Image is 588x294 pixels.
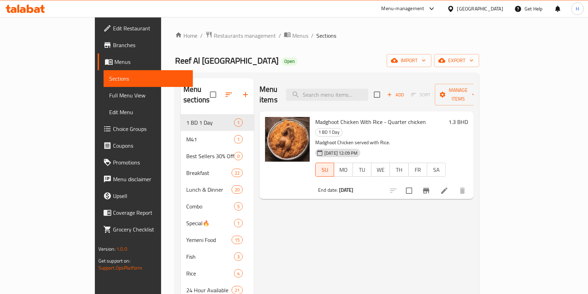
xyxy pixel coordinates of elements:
[316,31,336,40] span: Sections
[318,165,331,175] span: SU
[374,165,387,175] span: WE
[232,170,242,176] span: 22
[440,186,448,195] a: Edit menu item
[181,265,254,282] div: Rice4
[408,163,427,177] button: FR
[315,138,446,147] p: Madghoot Chicken served with Rice.
[109,108,188,116] span: Edit Menu
[232,236,243,244] div: items
[234,203,242,210] span: 5
[113,175,188,183] span: Menu disclaimer
[116,244,127,253] span: 1.0.0
[448,117,468,127] h6: 1.3 BHD
[181,114,254,131] div: 1 BD 1 Day1
[286,89,368,101] input: search
[98,188,193,204] a: Upsell
[232,186,242,193] span: 20
[259,84,278,105] h2: Menu items
[457,5,503,13] div: [GEOGRAPHIC_DATA]
[279,31,281,40] li: /
[234,270,242,277] span: 4
[186,152,234,160] div: Best Sellers 30% Off
[407,89,435,100] span: Select section first
[232,287,242,294] span: 21
[265,117,310,162] img: Madghoot Chicken With Rice - Quarter chicken
[113,141,188,150] span: Coupons
[322,150,360,156] span: [DATE] 12:09 PM
[186,269,234,278] span: Rice
[337,165,350,175] span: MO
[353,163,371,177] button: TU
[234,135,243,144] div: items
[181,231,254,248] div: Yemeni Food15
[393,165,406,175] span: TH
[181,198,254,215] div: Combo5
[98,53,193,70] a: Menus
[104,104,193,120] a: Edit Menu
[384,89,407,100] button: Add
[371,163,390,177] button: WE
[435,84,482,105] button: Manage items
[390,163,408,177] button: TH
[186,118,234,127] span: 1 BD 1 Day
[186,219,234,227] span: Special🔥
[434,54,479,67] button: export
[315,163,334,177] button: SU
[114,58,188,66] span: Menus
[284,31,308,40] a: Menus
[387,54,431,67] button: import
[281,58,297,64] span: Open
[234,220,242,227] span: 1
[237,86,254,103] button: Add section
[316,128,342,136] span: 1 BD 1 Day
[430,165,443,175] span: SA
[175,31,479,40] nav: breadcrumb
[234,253,242,260] span: 3
[234,136,242,143] span: 1
[113,225,188,234] span: Grocery Checklist
[98,20,193,37] a: Edit Restaurant
[186,185,232,194] span: Lunch & Dinner
[186,202,234,211] span: Combo
[234,152,243,160] div: items
[234,153,242,160] span: 0
[104,87,193,104] a: Full Menu View
[232,185,243,194] div: items
[186,236,232,244] span: Yemeni Food
[183,84,210,105] h2: Menu sections
[109,91,188,100] span: Full Menu View
[315,117,426,127] span: Madghoot Chicken With Rice - Quarter chicken
[186,252,234,261] span: Fish
[113,158,188,167] span: Promotions
[356,165,369,175] span: TU
[292,31,308,40] span: Menus
[98,120,193,137] a: Choice Groups
[382,5,424,13] div: Menu-management
[186,135,234,144] div: M41
[334,163,353,177] button: MO
[234,269,243,278] div: items
[220,86,237,103] span: Sort sections
[175,53,279,68] span: Reef Al [GEOGRAPHIC_DATA]
[234,252,243,261] div: items
[576,5,579,13] span: H
[113,125,188,133] span: Choice Groups
[186,169,232,177] span: Breakfast
[234,202,243,211] div: items
[205,31,276,40] a: Restaurants management
[113,192,188,200] span: Upsell
[315,128,342,137] div: 1 BD 1 Day
[181,181,254,198] div: Lunch & Dinner20
[98,204,193,221] a: Coverage Report
[427,163,446,177] button: SA
[109,74,188,83] span: Sections
[181,248,254,265] div: Fish3
[370,87,384,102] span: Select section
[104,70,193,87] a: Sections
[232,237,242,243] span: 15
[98,171,193,188] a: Menu disclaimer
